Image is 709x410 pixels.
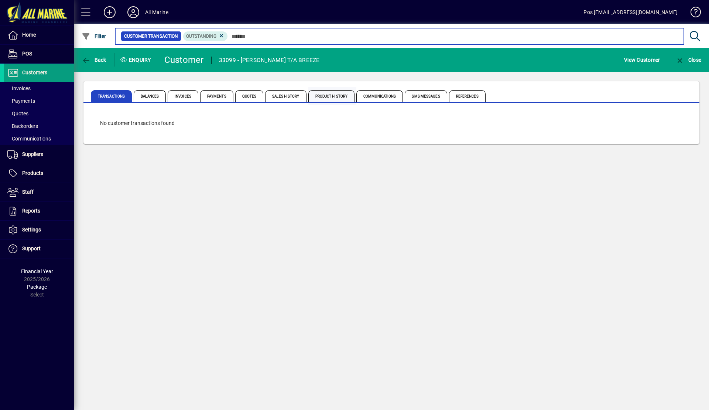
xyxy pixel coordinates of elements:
[668,53,709,67] app-page-header-button: Close enquiry
[4,145,74,164] a: Suppliers
[200,90,233,102] span: Payments
[145,6,168,18] div: All Marine
[7,85,31,91] span: Invoices
[121,6,145,19] button: Profile
[124,33,178,40] span: Customer Transaction
[22,32,36,38] span: Home
[22,227,41,233] span: Settings
[80,30,108,43] button: Filter
[21,268,53,274] span: Financial Year
[235,90,264,102] span: Quotes
[7,98,35,104] span: Payments
[93,112,690,135] div: No customer transactions found
[27,284,47,290] span: Package
[674,53,703,67] button: Close
[4,107,74,120] a: Quotes
[4,45,74,63] a: POS
[183,31,228,41] mat-chip: Outstanding Status: Outstanding
[22,70,47,75] span: Customers
[22,170,43,176] span: Products
[134,90,166,102] span: Balances
[4,202,74,220] a: Reports
[405,90,447,102] span: SMS Messages
[675,57,701,63] span: Close
[114,54,159,66] div: Enquiry
[22,245,41,251] span: Support
[4,183,74,201] a: Staff
[583,6,678,18] div: Pos [EMAIL_ADDRESS][DOMAIN_NAME]
[624,54,660,66] span: View Customer
[4,26,74,44] a: Home
[4,95,74,107] a: Payments
[91,90,132,102] span: Transactions
[4,240,74,258] a: Support
[82,33,106,39] span: Filter
[74,53,114,67] app-page-header-button: Back
[4,82,74,95] a: Invoices
[186,34,216,39] span: Outstanding
[265,90,306,102] span: Sales History
[164,54,204,66] div: Customer
[219,54,320,66] div: 33099 - [PERSON_NAME] T/A BREEZE
[22,189,34,195] span: Staff
[4,120,74,132] a: Backorders
[22,51,32,57] span: POS
[22,151,43,157] span: Suppliers
[622,53,662,67] button: View Customer
[685,1,700,26] a: Knowledge Base
[4,221,74,239] a: Settings
[7,136,51,142] span: Communications
[356,90,403,102] span: Communications
[98,6,121,19] button: Add
[308,90,355,102] span: Product History
[168,90,198,102] span: Invoices
[4,164,74,183] a: Products
[82,57,106,63] span: Back
[449,90,486,102] span: References
[22,208,40,214] span: Reports
[7,111,28,116] span: Quotes
[80,53,108,67] button: Back
[4,132,74,145] a: Communications
[7,123,38,129] span: Backorders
